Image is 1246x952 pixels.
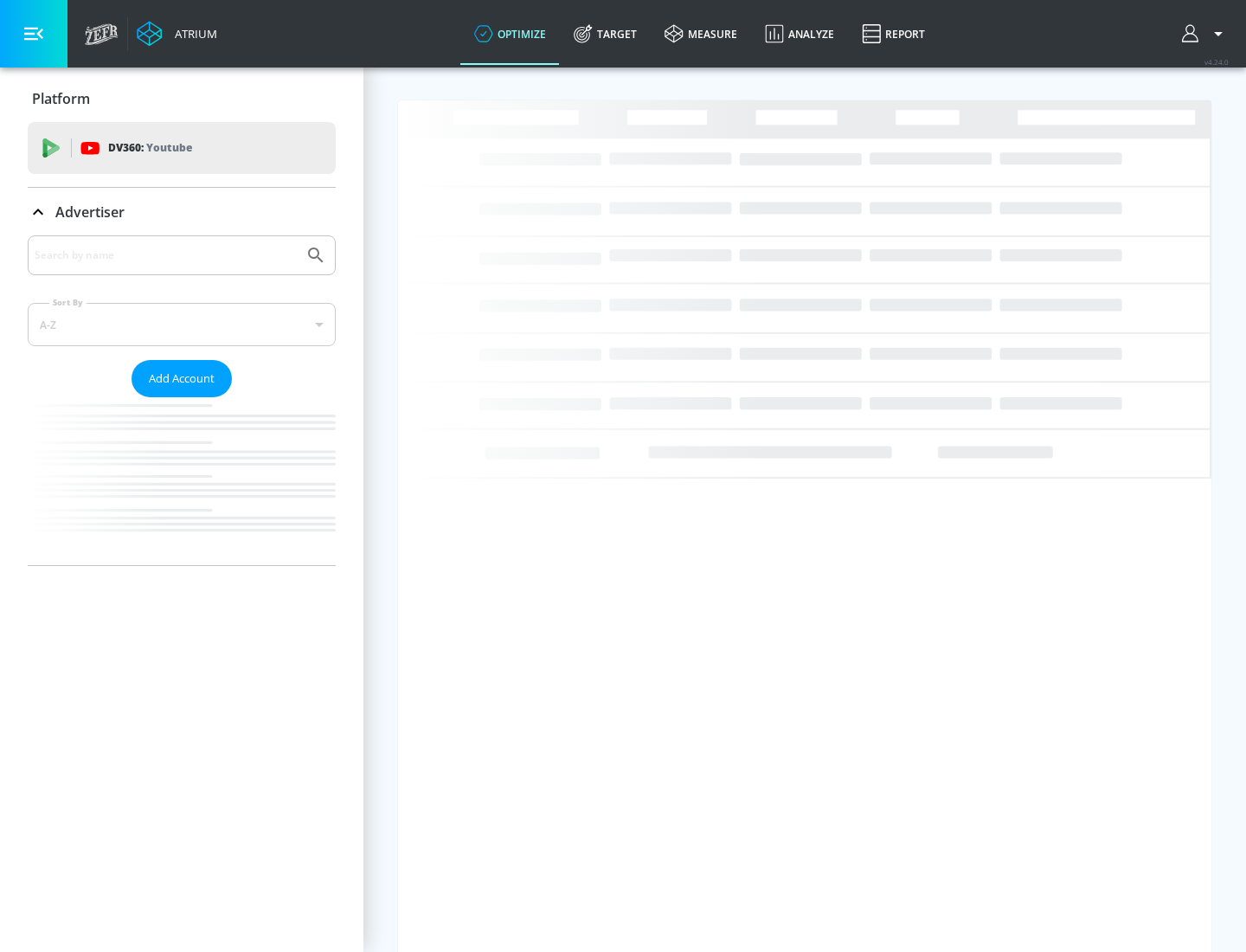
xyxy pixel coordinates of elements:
[28,303,336,346] div: A-Z
[1204,57,1229,67] span: v 4.24.0
[149,369,215,389] span: Add Account
[28,397,336,565] nav: list of Advertiser
[146,138,192,157] p: Youtube
[35,244,297,267] input: Search by name
[28,122,336,174] div: DV360: Youtube
[28,74,336,123] div: Platform
[28,235,336,565] div: Advertiser
[32,89,90,108] p: Platform
[751,3,848,65] a: Analyze
[848,3,939,65] a: Report
[651,3,751,65] a: measure
[55,203,125,222] p: Advertiser
[108,138,192,158] p: DV360:
[137,21,217,47] a: Atrium
[28,188,336,236] div: Advertiser
[49,297,87,308] label: Sort By
[132,360,232,397] button: Add Account
[560,3,651,65] a: Target
[168,26,217,42] div: Atrium
[460,3,560,65] a: optimize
